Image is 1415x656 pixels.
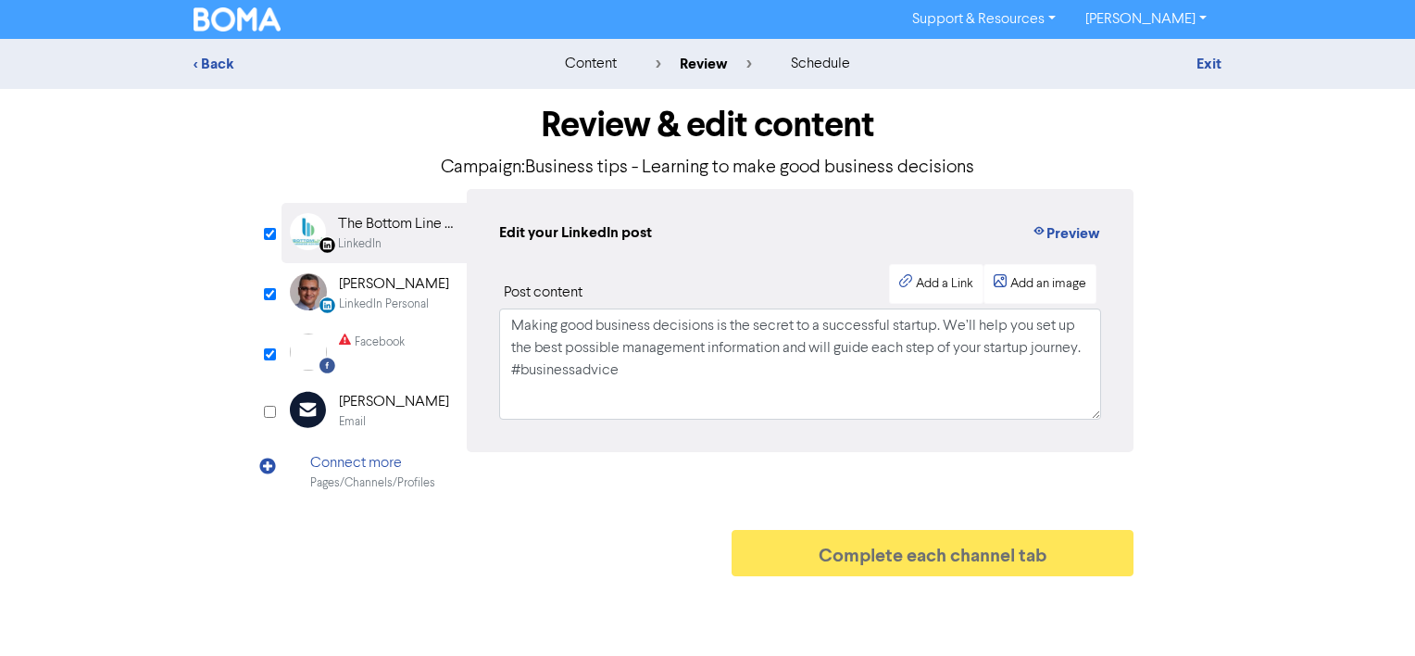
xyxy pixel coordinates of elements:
[565,53,617,75] div: content
[499,221,652,246] div: Edit your LinkedIn post
[339,296,429,313] div: LinkedIn Personal
[282,263,467,323] div: LinkedinPersonal [PERSON_NAME]LinkedIn Personal
[290,213,326,250] img: Linkedin
[339,273,449,296] div: [PERSON_NAME]
[504,282,582,304] div: Post content
[282,203,467,263] div: Linkedin The Bottom Line Business Advisory - Your Partners in Accounting, Taxation, and Business ...
[339,391,449,413] div: [PERSON_NAME]
[282,104,1133,146] h1: Review & edit content
[194,7,281,32] img: BOMA Logo
[282,323,467,381] div: Facebook Facebook
[310,474,435,492] div: Pages/Channels/Profiles
[355,334,405,351] div: Facebook
[290,334,327,371] img: Facebook
[1031,221,1101,246] button: Preview
[282,442,467,502] div: Connect morePages/Channels/Profiles
[791,53,850,75] div: schedule
[732,530,1133,576] button: Complete each channel tab
[339,413,366,431] div: Email
[897,5,1071,34] a: Support & Resources
[916,274,973,294] div: Add a Link
[194,53,518,75] div: < Back
[290,273,327,310] img: LinkedinPersonal
[1196,55,1221,73] a: Exit
[338,235,382,253] div: LinkedIn
[1071,5,1221,34] a: [PERSON_NAME]
[1183,456,1415,656] iframe: Chat Widget
[282,154,1133,182] p: Campaign: Business tips - Learning to make good business decisions
[499,309,1101,420] textarea: Making good business decisions is the secret to a successful startup. We’ll help you set up the b...
[282,381,467,441] div: [PERSON_NAME]Email
[310,452,435,474] div: Connect more
[656,53,752,75] div: review
[338,213,457,235] div: The Bottom Line Business Advisory - Your Partners in Accounting, Taxation, and Business Success
[1010,274,1086,294] div: Add an image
